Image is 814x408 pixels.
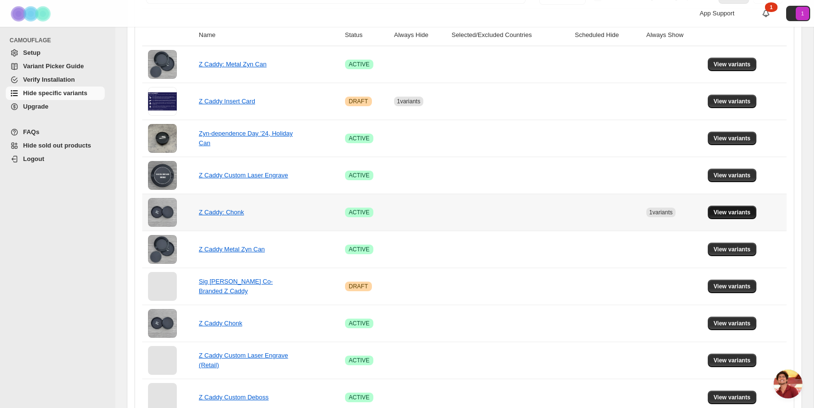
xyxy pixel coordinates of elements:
[10,37,109,44] span: CAMOUFLAGE
[708,206,756,219] button: View variants
[199,130,293,147] a: Zyn-dependence Day '24, Holiday Can
[765,2,777,12] div: 1
[199,394,269,401] a: Z Caddy Custom Deboss
[708,391,756,404] button: View variants
[6,87,105,100] a: Hide specific variants
[199,98,255,105] a: Z Caddy Insert Card
[572,25,643,46] th: Scheduled Hide
[23,49,40,56] span: Setup
[148,124,177,153] img: Zyn-dependence Day '24, Holiday Can
[708,58,756,71] button: View variants
[708,243,756,256] button: View variants
[700,10,734,17] span: App Support
[761,9,771,18] a: 1
[148,309,177,338] img: Z Caddy Chonk
[199,320,242,327] a: Z Caddy Chonk
[708,280,756,293] button: View variants
[786,6,810,21] button: Avatar with initials 1
[6,125,105,139] a: FAQs
[708,354,756,367] button: View variants
[708,132,756,145] button: View variants
[774,370,802,398] div: Open chat
[6,46,105,60] a: Setup
[397,98,420,105] span: 1 variants
[708,95,756,108] button: View variants
[801,11,804,16] text: 1
[196,25,342,46] th: Name
[6,139,105,152] a: Hide sold out products
[714,61,751,68] span: View variants
[23,76,75,83] span: Verify Installation
[349,172,370,179] span: ACTIVE
[714,320,751,327] span: View variants
[6,73,105,87] a: Verify Installation
[6,152,105,166] a: Logout
[199,61,267,68] a: Z Caddy: Metal Zyn Can
[349,320,370,327] span: ACTIVE
[148,50,177,79] img: Z Caddy: Metal Zyn Can
[391,25,449,46] th: Always Hide
[199,172,288,179] a: Z Caddy Custom Laser Engrave
[148,235,177,264] img: Z Caddy Metal Zyn Can
[714,394,751,401] span: View variants
[6,60,105,73] a: Variant Picker Guide
[342,25,391,46] th: Status
[643,25,705,46] th: Always Show
[349,357,370,364] span: ACTIVE
[349,98,368,105] span: DRAFT
[714,98,751,105] span: View variants
[23,89,87,97] span: Hide specific variants
[708,317,756,330] button: View variants
[199,209,244,216] a: Z Caddy: Chonk
[349,246,370,253] span: ACTIVE
[349,209,370,216] span: ACTIVE
[714,357,751,364] span: View variants
[23,103,49,110] span: Upgrade
[449,25,572,46] th: Selected/Excluded Countries
[714,283,751,290] span: View variants
[349,135,370,142] span: ACTIVE
[6,100,105,113] a: Upgrade
[23,128,39,136] span: FAQs
[8,0,56,27] img: Camouflage
[714,135,751,142] span: View variants
[796,7,809,20] span: Avatar with initials 1
[649,209,673,216] span: 1 variants
[714,172,751,179] span: View variants
[199,278,273,295] a: Sig [PERSON_NAME] Co-Branded Z Caddy
[349,283,368,290] span: DRAFT
[23,142,91,149] span: Hide sold out products
[708,169,756,182] button: View variants
[714,246,751,253] span: View variants
[23,155,44,162] span: Logout
[349,61,370,68] span: ACTIVE
[714,209,751,216] span: View variants
[199,352,288,369] a: Z Caddy Custom Laser Engrave (Retail)
[23,62,84,70] span: Variant Picker Guide
[349,394,370,401] span: ACTIVE
[199,246,265,253] a: Z Caddy Metal Zyn Can
[148,198,177,227] img: Z Caddy: Chonk
[148,161,177,190] img: Z Caddy Custom Laser Engrave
